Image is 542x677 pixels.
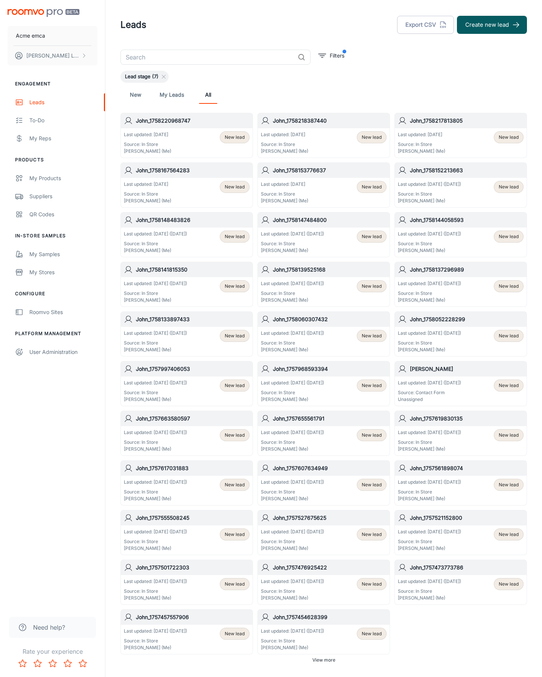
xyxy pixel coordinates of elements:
[398,290,461,297] p: Source: In Store
[394,262,527,307] a: John_1758137296989Last updated: [DATE] ([DATE])Source: In Store[PERSON_NAME] (Me)New lead
[410,315,524,323] h6: John_1758052228299
[124,148,171,155] p: [PERSON_NAME] (Me)
[261,240,324,247] p: Source: In Store
[398,346,461,353] p: [PERSON_NAME] (Me)
[29,348,97,356] div: User Administration
[398,489,461,495] p: Source: In Store
[261,446,324,452] p: [PERSON_NAME] (Me)
[124,588,187,595] p: Source: In Store
[124,396,187,403] p: [PERSON_NAME] (Me)
[273,514,387,522] h6: John_1757527675625
[124,191,171,197] p: Source: In Store
[261,495,324,502] p: [PERSON_NAME] (Me)
[261,439,324,446] p: Source: In Store
[29,210,97,219] div: QR Codes
[136,315,250,323] h6: John_1758133897433
[136,117,250,125] h6: John_1758220968747
[273,365,387,373] h6: John_1757968593394
[29,116,97,124] div: To-do
[261,588,324,595] p: Source: In Store
[261,644,324,651] p: [PERSON_NAME] (Me)
[257,311,390,357] a: John_1758060307432Last updated: [DATE] ([DATE])Source: In Store[PERSON_NAME] (Me)New lead
[273,464,387,472] h6: John_1757607634949
[225,630,245,637] span: New lead
[397,16,454,34] button: Export CSV
[136,514,250,522] h6: John_1757555508245
[398,148,445,155] p: [PERSON_NAME] (Me)
[362,332,382,339] span: New lead
[75,656,90,671] button: Rate 5 star
[394,411,527,456] a: John_1757619830135Last updated: [DATE] ([DATE])Source: In Store[PERSON_NAME] (Me)New lead
[362,531,382,538] span: New lead
[398,141,445,148] p: Source: In Store
[257,212,390,257] a: John_1758147484800Last updated: [DATE] ([DATE])Source: In Store[PERSON_NAME] (Me)New lead
[398,446,461,452] p: [PERSON_NAME] (Me)
[120,262,253,307] a: John_1758141815350Last updated: [DATE] ([DATE])Source: In Store[PERSON_NAME] (Me)New lead
[261,280,324,287] p: Last updated: [DATE] ([DATE])
[410,216,524,224] h6: John_1758144058593
[398,280,461,287] p: Last updated: [DATE] ([DATE])
[499,382,519,389] span: New lead
[457,16,527,34] button: Create new lead
[261,330,324,337] p: Last updated: [DATE] ([DATE])
[29,98,97,106] div: Leads
[120,609,253,654] a: John_1757457557906Last updated: [DATE] ([DATE])Source: In Store[PERSON_NAME] (Me)New lead
[410,266,524,274] h6: John_1758137296989
[309,654,338,666] button: View more
[499,233,519,240] span: New lead
[499,481,519,488] span: New lead
[261,528,324,535] p: Last updated: [DATE] ([DATE])
[362,283,382,290] span: New lead
[261,141,308,148] p: Source: In Store
[124,578,187,585] p: Last updated: [DATE] ([DATE])
[261,297,324,304] p: [PERSON_NAME] (Me)
[261,595,324,601] p: [PERSON_NAME] (Me)
[257,560,390,605] a: John_1757476925422Last updated: [DATE] ([DATE])Source: In Store[PERSON_NAME] (Me)New lead
[273,613,387,621] h6: John_1757454628399
[6,647,99,656] p: Rate your experience
[261,247,324,254] p: [PERSON_NAME] (Me)
[124,379,187,386] p: Last updated: [DATE] ([DATE])
[120,162,253,208] a: John_1758167564283Last updated: [DATE]Source: In Store[PERSON_NAME] (Me)New lead
[398,379,461,386] p: Last updated: [DATE] ([DATE])
[225,382,245,389] span: New lead
[136,166,250,175] h6: John_1758167564283
[261,538,324,545] p: Source: In Store
[398,538,461,545] p: Source: In Store
[257,113,390,158] a: John_1758218387440Last updated: [DATE]Source: In Store[PERSON_NAME] (Me)New lead
[124,141,171,148] p: Source: In Store
[257,609,390,654] a: John_1757454628399Last updated: [DATE] ([DATE])Source: In Store[PERSON_NAME] (Me)New lead
[120,361,253,406] a: John_1757997406053Last updated: [DATE] ([DATE])Source: In Store[PERSON_NAME] (Me)New lead
[225,332,245,339] span: New lead
[398,439,461,446] p: Source: In Store
[394,162,527,208] a: John_1758152213663Last updated: [DATE] ([DATE])Source: In Store[PERSON_NAME] (Me)New lead
[124,644,187,651] p: [PERSON_NAME] (Me)
[257,262,390,307] a: John_1758139525168Last updated: [DATE] ([DATE])Source: In Store[PERSON_NAME] (Me)New lead
[499,184,519,190] span: New lead
[273,117,387,125] h6: John_1758218387440
[15,656,30,671] button: Rate 1 star
[120,411,253,456] a: John_1757663580597Last updated: [DATE] ([DATE])Source: In Store[PERSON_NAME] (Me)New lead
[398,240,461,247] p: Source: In Store
[124,429,187,436] p: Last updated: [DATE] ([DATE])
[273,166,387,175] h6: John_1758153776637
[398,340,461,346] p: Source: In Store
[398,389,461,396] p: Source: Contact Form
[398,545,461,552] p: [PERSON_NAME] (Me)
[394,560,527,605] a: John_1757473773786Last updated: [DATE] ([DATE])Source: In Store[PERSON_NAME] (Me)New lead
[394,510,527,555] a: John_1757521152800Last updated: [DATE] ([DATE])Source: In Store[PERSON_NAME] (Me)New lead
[362,134,382,141] span: New lead
[124,330,187,337] p: Last updated: [DATE] ([DATE])
[273,315,387,323] h6: John_1758060307432
[362,630,382,637] span: New lead
[273,266,387,274] h6: John_1758139525168
[199,86,217,104] a: All
[394,113,527,158] a: John_1758217813805Last updated: [DATE]Source: In Store[PERSON_NAME] (Me)New lead
[136,414,250,423] h6: John_1757663580597
[398,479,461,486] p: Last updated: [DATE] ([DATE])
[499,134,519,141] span: New lead
[124,297,187,304] p: [PERSON_NAME] (Me)
[225,581,245,587] span: New lead
[60,656,75,671] button: Rate 4 star
[8,9,79,17] img: Roomvo PRO Beta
